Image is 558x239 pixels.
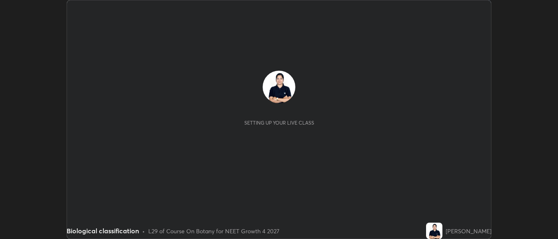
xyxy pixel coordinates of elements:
div: Biological classification [67,226,139,236]
div: • [142,227,145,235]
div: L29 of Course On Botany for NEET Growth 4 2027 [148,227,279,235]
div: [PERSON_NAME] [446,227,491,235]
img: 6112c12a2c27441c9b67f2bf0dcde0d6.jpg [263,71,295,103]
img: 6112c12a2c27441c9b67f2bf0dcde0d6.jpg [426,223,442,239]
div: Setting up your live class [244,120,314,126]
